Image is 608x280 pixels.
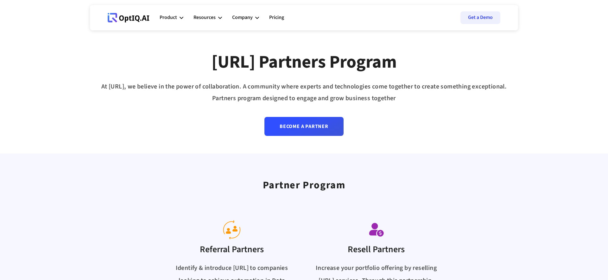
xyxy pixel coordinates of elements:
a: Become a partner [264,117,344,136]
div: Company [232,13,253,22]
div: Product [160,13,177,22]
div: Product [160,8,183,27]
div: At [URL], we believe in the power of collaboration. A community where experts and technologies co... [90,81,518,104]
div: Resell Partners [348,242,405,257]
div: Partner Program [263,176,345,195]
div: Resources [193,13,216,22]
a: Webflow Homepage [108,8,149,27]
a: Get a Demo [460,11,500,24]
div: Company [232,8,259,27]
div: Resources [193,8,222,27]
a: Pricing [269,8,284,27]
div: Referral Partners [200,242,264,257]
div: [URL] Partners Program [212,51,397,73]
